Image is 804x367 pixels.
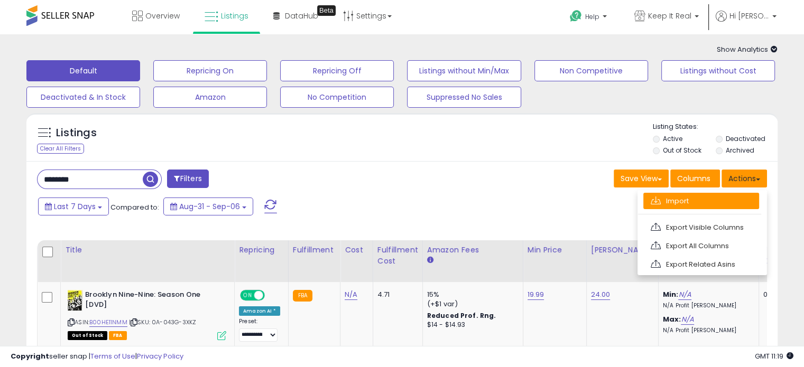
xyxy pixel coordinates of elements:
b: Reduced Prof. Rng. [427,311,496,320]
button: Last 7 Days [38,197,109,215]
a: N/A [345,289,357,300]
a: Import [643,193,759,209]
button: Non Competitive [534,60,648,81]
button: Suppressed No Sales [407,87,521,108]
div: 15% [427,290,515,299]
span: FBA [109,331,127,340]
img: 51mTls807-L._SL40_.jpg [68,290,82,311]
button: Default [26,60,140,81]
div: (+$1 var) [427,299,515,309]
a: 19.99 [528,289,544,300]
p: N/A Profit [PERSON_NAME] [663,327,751,334]
span: Last 7 Days [54,201,96,212]
span: All listings that are currently out of stock and unavailable for purchase on Amazon [68,331,107,340]
span: ON [241,291,254,300]
b: Max: [663,314,681,324]
button: Deactivated & In Stock [26,87,140,108]
a: Help [561,2,617,34]
button: Listings without Cost [661,60,775,81]
button: Aug-31 - Sep-06 [163,197,253,215]
button: Actions [722,170,767,187]
label: Out of Stock [663,146,701,155]
a: N/A [681,314,694,325]
div: Min Price [528,244,582,256]
div: seller snap | | [11,352,183,362]
a: Export All Columns [643,238,759,254]
a: Export Related Asins [643,256,759,272]
div: Fulfillment Cost [377,244,418,267]
span: 2025-09-14 11:19 GMT [755,351,793,361]
div: Preset: [239,318,280,342]
span: | SKU: 0A-043G-3XKZ [129,318,196,326]
a: Privacy Policy [137,351,183,361]
div: Amazon AI * [239,306,280,316]
div: [PERSON_NAME] [591,244,654,256]
a: Terms of Use [90,351,135,361]
button: No Competition [280,87,394,108]
div: 0 [763,290,796,299]
a: N/A [678,289,691,300]
button: Columns [670,170,720,187]
h5: Listings [56,126,97,140]
span: DataHub [285,11,318,21]
small: Amazon Fees. [427,256,433,265]
span: Keep It Real [648,11,691,21]
span: Overview [145,11,180,21]
button: Repricing Off [280,60,394,81]
b: Min: [663,289,679,299]
a: Hi [PERSON_NAME] [716,11,777,34]
span: Show Analytics [717,44,778,54]
span: Help [585,12,599,21]
button: Amazon [153,87,267,108]
th: The percentage added to the cost of goods (COGS) that forms the calculator for Min & Max prices. [658,240,759,282]
label: Deactivated [725,134,765,143]
button: Repricing On [153,60,267,81]
a: Export Visible Columns [643,219,759,236]
div: Title [65,244,230,256]
small: FBA [293,290,312,302]
span: Aug-31 - Sep-06 [179,201,240,212]
a: B00HE11NMM [89,318,127,327]
p: N/A Profit [PERSON_NAME] [663,302,751,309]
button: Filters [167,170,208,188]
div: Cost [345,244,368,256]
span: Columns [677,173,710,184]
div: Clear All Filters [37,144,84,154]
div: Tooltip anchor [317,5,336,16]
a: 24.00 [591,289,611,300]
div: $14 - $14.93 [427,321,515,330]
div: Repricing [239,244,284,256]
button: Listings without Min/Max [407,60,521,81]
span: Compared to: [110,202,159,212]
label: Archived [725,146,754,155]
div: ASIN: [68,290,226,339]
strong: Copyright [11,351,49,361]
span: Listings [221,11,248,21]
b: Brooklyn Nine-Nine: Season One [DVD] [85,290,214,312]
div: 4.71 [377,290,414,299]
span: Hi [PERSON_NAME] [729,11,769,21]
div: Amazon Fees [427,244,519,256]
div: Fulfillment [293,244,336,256]
button: Save View [614,170,669,187]
i: Get Help [569,10,583,23]
span: OFF [263,291,280,300]
label: Active [663,134,682,143]
p: Listing States: [653,122,778,132]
